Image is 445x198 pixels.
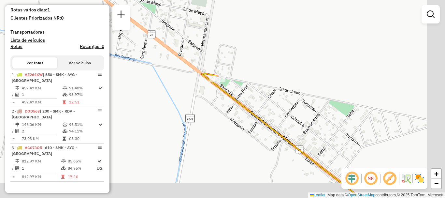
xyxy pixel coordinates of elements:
[308,192,445,198] div: Map data © contributors,© 2025 TomTom, Microsoft
[434,179,438,188] span: −
[57,57,102,69] button: Ver veículos
[12,145,77,156] span: 3 -
[12,91,15,98] td: /
[15,86,19,90] i: Distância Total
[67,158,96,164] td: 85,65%
[69,128,98,134] td: 74,11%
[69,135,98,142] td: 08:30
[67,164,96,173] td: 84,95%
[22,174,61,180] td: 812,97 KM
[61,15,64,21] strong: 0
[63,123,67,127] i: % de utilização do peso
[99,123,103,127] i: Rota otimizada
[63,86,67,90] i: % de utilização do peso
[22,91,62,98] td: 1
[15,129,19,133] i: Total de Atividades
[15,123,19,127] i: Distância Total
[15,93,19,97] i: Total de Atividades
[63,93,67,97] i: % de utilização da cubagem
[22,135,62,142] td: 73,03 KM
[10,44,22,49] a: Rotas
[431,169,441,179] a: Zoom in
[434,170,438,178] span: +
[10,15,104,21] h4: Clientes Priorizados NR:
[98,145,102,149] em: Opções
[10,7,104,13] h4: Rotas vários dias:
[98,109,102,113] em: Opções
[363,171,379,186] span: Ocultar NR
[69,121,98,128] td: 95,51%
[25,72,43,77] span: AE264XW
[424,8,437,21] a: Exibir filtros
[61,175,65,179] i: Tempo total em rota
[12,72,78,83] span: | 650 - SMK - AYG - [GEOGRAPHIC_DATA]
[22,158,61,164] td: 812,97 KM
[12,128,15,134] td: /
[22,164,61,173] td: 1
[12,174,15,180] td: =
[22,99,62,105] td: 457,47 KM
[25,145,42,150] span: AC073OR
[99,86,103,90] i: Rota otimizada
[12,164,15,173] td: /
[47,7,50,13] strong: 1
[12,145,77,156] span: | 610 - SMK - AYG - [GEOGRAPHIC_DATA]
[12,57,57,69] button: Ver rotas
[115,8,128,23] a: Nova sessão e pesquisa
[12,135,15,142] td: =
[12,109,75,119] span: | 200 - SMK - RDV - [GEOGRAPHIC_DATA]
[96,165,103,172] p: D2
[67,174,96,180] td: 17:10
[348,193,376,197] a: OpenStreetMap
[431,179,441,189] a: Zoom out
[80,44,104,49] h4: Recargas: 0
[22,128,62,134] td: 2
[12,72,78,83] span: 1 -
[61,166,66,170] i: % de utilização da cubagem
[69,85,98,91] td: 91,40%
[10,38,104,43] h4: Lista de veículos
[344,171,360,186] span: Ocultar deslocamento
[63,100,66,104] i: Tempo total em rota
[414,173,425,184] img: Exibir/Ocultar setores
[98,72,102,76] em: Opções
[326,193,327,197] span: |
[382,171,397,186] span: Exibir rótulo
[69,91,98,98] td: 93,97%
[22,121,62,128] td: 146,06 KM
[98,159,102,163] i: Rota otimizada
[12,109,75,119] span: 2 -
[63,137,66,141] i: Tempo total em rota
[401,173,411,184] img: Fluxo de ruas
[61,159,66,163] i: % de utilização do peso
[10,29,104,35] h4: Transportadoras
[12,99,15,105] td: =
[25,109,40,114] span: DOD563
[15,166,19,170] i: Total de Atividades
[15,159,19,163] i: Distância Total
[69,99,98,105] td: 12:51
[22,85,62,91] td: 457,47 KM
[63,129,67,133] i: % de utilização da cubagem
[310,193,325,197] a: Leaflet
